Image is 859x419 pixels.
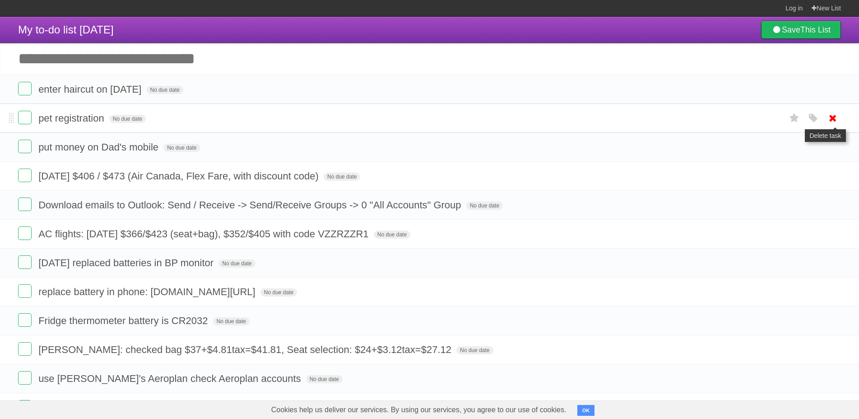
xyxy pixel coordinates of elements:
label: Done [18,111,32,124]
span: Download emails to Outlook: Send / Receive -> Send/Receive Groups -> 0 "All Accounts" Group [38,199,463,211]
span: No due date [324,173,360,181]
a: SaveThis List [761,21,841,39]
span: Fridge thermometer battery is CR2032 [38,315,210,326]
label: Done [18,400,32,414]
span: No due date [466,202,503,210]
label: Done [18,82,32,95]
label: Done [18,140,32,153]
span: No due date [147,86,183,94]
span: No due date [374,231,410,239]
span: pet registration [38,113,107,124]
span: replace battery in phone: [DOMAIN_NAME][URL] [38,286,258,297]
span: [DATE] $406 / $473 (Air Canada, Flex Fare, with discount code) [38,170,321,182]
label: Done [18,226,32,240]
span: use [PERSON_NAME]'s Aeroplan check Aeroplan accounts [38,373,303,384]
span: [DATE] replaced batteries in BP monitor [38,257,216,268]
button: OK [577,405,595,416]
span: No due date [109,115,146,123]
label: Done [18,169,32,182]
span: No due date [218,259,255,268]
span: No due date [306,375,343,383]
label: Done [18,284,32,298]
label: Done [18,371,32,385]
b: This List [800,25,831,34]
label: Done [18,198,32,211]
span: No due date [163,144,200,152]
span: put money on Dad's mobile [38,141,161,153]
span: No due date [213,317,250,325]
span: No due date [260,288,297,297]
span: No due date [456,346,493,354]
label: Done [18,313,32,327]
label: Star task [786,111,803,126]
span: [PERSON_NAME]: checked bag $37+$4.81tax=$41.81, Seat selection: $24+$3.12tax=$27.12 [38,344,454,355]
span: Cookies help us deliver our services. By using our services, you agree to our use of cookies. [262,401,576,419]
span: AC flights: [DATE] $366/$423 (seat+bag), $352/$405 with code VZZRZZR1 [38,228,371,240]
label: Done [18,342,32,356]
label: Done [18,255,32,269]
span: My to-do list [DATE] [18,24,114,36]
span: enter haircut on [DATE] [38,84,144,95]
